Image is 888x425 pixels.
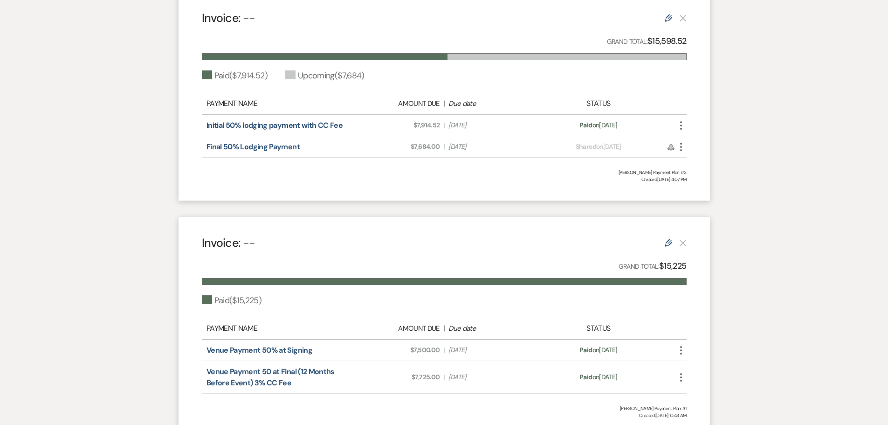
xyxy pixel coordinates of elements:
span: Paid [579,373,592,381]
a: Venue Payment 50% at Signing [207,345,312,355]
div: [PERSON_NAME] Payment Plan #2 [202,169,687,176]
div: Amount Due [354,323,440,334]
div: Paid ( $7,914.52 ) [202,70,268,82]
span: [DATE] [448,372,534,382]
a: Final 50% Lodging Payment [207,142,300,152]
h4: Invoice: [202,10,255,26]
span: $7,500.00 [354,345,440,355]
p: Grand Total: [607,35,687,48]
span: [DATE] [448,345,534,355]
button: This payment plan cannot be deleted because it contains links that have been paid through Weven’s... [679,14,687,22]
span: Paid [579,121,592,129]
div: Due date [448,323,534,334]
div: | [349,323,539,334]
div: Amount Due [354,98,440,109]
div: | [349,98,539,109]
div: Paid ( $15,225 ) [202,294,262,307]
h4: Invoice: [202,235,255,251]
span: Created: [DATE] 4:07 PM [202,176,687,183]
span: $7,725.00 [354,372,440,382]
span: -- [243,235,255,251]
div: Status [539,98,658,109]
div: Due date [448,98,534,109]
div: Payment Name [207,98,349,109]
span: Paid [579,346,592,354]
div: on [DATE] [539,345,658,355]
span: [DATE] [448,120,534,130]
span: $7,684.00 [354,142,440,152]
span: -- [243,10,255,26]
div: [PERSON_NAME] Payment Plan #1 [202,405,687,412]
div: Status [539,323,658,334]
strong: $15,598.52 [647,35,687,47]
span: Created: [DATE] 10:43 AM [202,412,687,419]
div: on [DATE] [539,142,658,152]
a: Venue Payment 50 at Final (12 Months Before Event) 3% CC Fee [207,367,335,388]
span: Shared [576,142,596,151]
a: Initial 50% lodging payment with CC Fee [207,120,343,130]
p: Grand Total: [619,259,687,273]
div: on [DATE] [539,372,658,382]
strong: $15,225 [659,260,687,272]
button: This payment plan cannot be deleted because it contains links that have been paid through Weven’s... [679,239,687,247]
div: on [DATE] [539,120,658,130]
span: [DATE] [448,142,534,152]
div: Payment Name [207,323,349,334]
span: $7,914.52 [354,120,440,130]
div: Upcoming ( $7,684 ) [285,70,365,82]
